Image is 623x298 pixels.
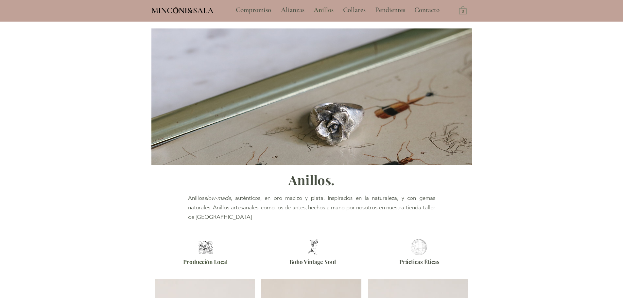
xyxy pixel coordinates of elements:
[399,258,440,265] span: Prácticas Éticas
[409,2,445,18] a: Contacto
[409,239,429,255] img: Joyería Ética
[459,6,467,14] a: Carrito con 0 ítems
[218,2,458,18] nav: Sitio
[151,28,472,165] img: Anillos artesanales inspirados en la naturaleza
[340,2,369,18] p: Collares
[188,195,435,220] span: Anillos , auténticos, en oro macizo y plata. Inspirados en la naturaleza, y con gemas naturales. ...
[173,7,179,13] img: Minconi Sala
[288,171,335,188] span: Anillos.
[462,9,464,14] text: 0
[289,258,336,265] span: Boho Vintage Soul
[370,2,409,18] a: Pendientes
[310,2,337,18] p: Anillos
[338,2,370,18] a: Collares
[233,2,274,18] p: Compromiso
[303,239,323,255] img: Joyas de estilo Boho Vintage
[411,2,443,18] p: Contacto
[197,241,214,254] img: Joyeria Barcelona
[231,2,276,18] a: Compromiso
[276,2,309,18] a: Alianzas
[309,2,338,18] a: Anillos
[183,258,228,265] span: Producción Local
[372,2,408,18] p: Pendientes
[151,4,214,15] a: MINCONI&SALA
[278,2,308,18] p: Alianzas
[151,6,214,15] span: MINCONI&SALA
[204,195,231,201] span: slow-made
